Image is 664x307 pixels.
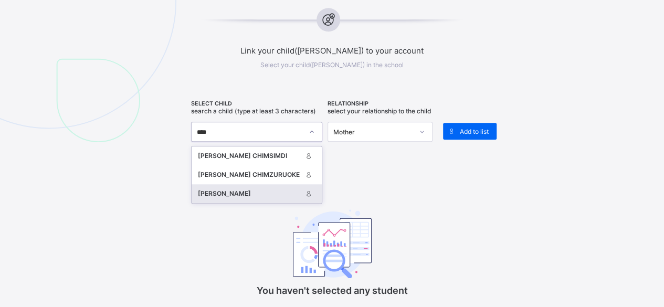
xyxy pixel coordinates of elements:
[166,46,498,56] span: Link your child([PERSON_NAME]) to your account
[328,107,431,115] span: Select your relationship to the child
[191,100,322,107] span: SELECT CHILD
[198,151,302,161] div: [PERSON_NAME] CHIMSIMDI
[260,61,404,69] span: Select your child([PERSON_NAME]) in the school
[227,285,437,296] p: You haven't selected any student
[333,128,413,136] div: Mother
[293,209,372,279] img: classEmptyState.7d4ec5dc6d57f4e1adfd249b62c1c528.svg
[198,188,302,199] div: [PERSON_NAME]
[328,100,433,107] span: RELATIONSHIP
[460,128,489,135] span: Add to list
[198,170,302,180] div: [PERSON_NAME] CHIMZURUOKE
[191,107,316,115] span: Search a child (type at least 3 characters)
